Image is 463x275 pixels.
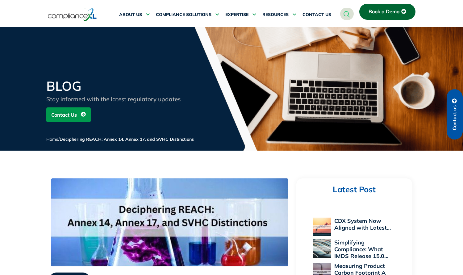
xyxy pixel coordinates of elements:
[334,239,388,260] a: Simplifying Compliance: What IMDS Release 15.0…
[48,8,97,22] img: logo-one.svg
[313,239,331,258] img: Simplifying Compliance: What IMDS Release 15.0 Means for PCF Reporting
[225,12,248,18] span: EXPERTISE
[369,9,399,15] span: Book a Demo
[156,12,211,18] span: COMPLIANCE SOLUTIONS
[156,7,219,22] a: COMPLIANCE SOLUTIONS
[46,136,194,142] span: /
[46,80,194,93] h2: BLOG
[46,136,58,142] a: Home
[119,7,150,22] a: ABOUT US
[46,95,181,103] span: Stay informed with the latest regulatory updates
[262,7,296,22] a: RESOURCES
[340,8,354,20] a: navsearch-button
[60,136,194,142] span: Deciphering REACH: Annex 14, Annex 17, and SVHC Distinctions
[119,12,142,18] span: ABOUT US
[308,185,401,195] h2: Latest Post
[225,7,256,22] a: EXPERTISE
[51,178,288,266] img: Deciphering-REACH_-Annex-14-Annex-17-and-SVHC-Distinctions-563×400
[262,12,289,18] span: RESOURCES
[359,4,415,20] a: Book a Demo
[447,89,463,140] a: Contact us
[452,105,457,130] span: Contact us
[46,107,91,122] a: Contact Us
[302,7,331,22] a: CONTACT US
[302,12,331,18] span: CONTACT US
[334,217,391,231] a: CDX System Now Aligned with Latest…
[313,218,331,236] img: CDX System Now Aligned with Latest EU POPs Rules
[51,109,77,121] span: Contact Us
